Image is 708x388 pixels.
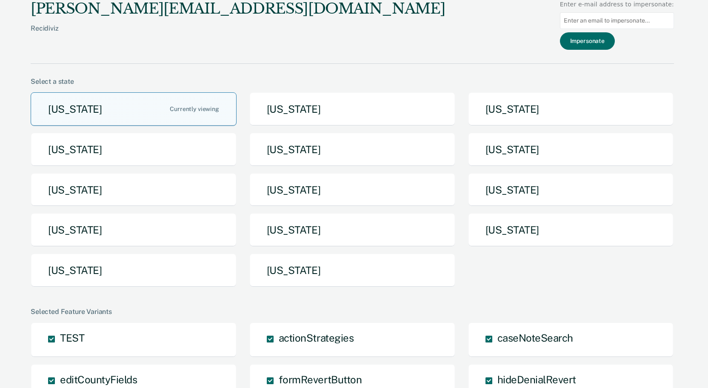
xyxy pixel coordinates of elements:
span: actionStrategies [279,332,354,344]
button: [US_STATE] [468,213,674,247]
span: TEST [60,332,84,344]
button: [US_STATE] [468,92,674,126]
button: [US_STATE] [31,173,237,207]
div: Selected Feature Variants [31,308,674,316]
button: [US_STATE] [31,92,237,126]
button: [US_STATE] [468,133,674,166]
button: [US_STATE] [249,133,455,166]
button: [US_STATE] [468,173,674,207]
input: Enter an email to impersonate... [560,12,674,29]
button: [US_STATE] [31,254,237,287]
div: Recidiviz [31,24,445,46]
button: [US_STATE] [249,173,455,207]
button: Impersonate [560,32,615,50]
span: editCountyFields [60,374,137,385]
button: [US_STATE] [249,92,455,126]
span: hideDenialRevert [497,374,576,385]
div: Select a state [31,77,674,86]
button: [US_STATE] [249,213,455,247]
span: formRevertButton [279,374,362,385]
button: [US_STATE] [31,133,237,166]
button: [US_STATE] [31,213,237,247]
button: [US_STATE] [249,254,455,287]
span: caseNoteSearch [497,332,573,344]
